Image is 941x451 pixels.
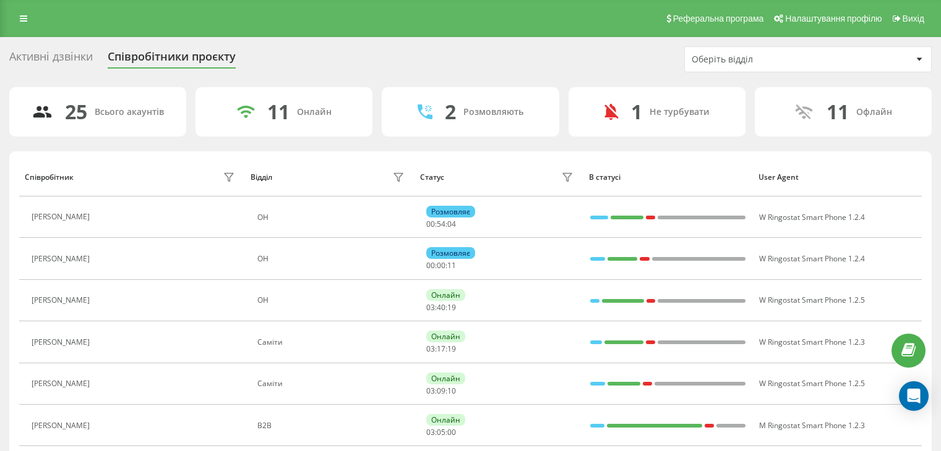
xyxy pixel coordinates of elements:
[426,428,456,437] div: : :
[426,331,465,342] div: Онлайн
[437,427,445,437] span: 05
[25,173,74,182] div: Співробітник
[426,414,465,426] div: Онлайн
[257,421,408,430] div: В2В
[673,14,764,23] span: Реферальна програма
[95,107,164,117] div: Всього акаунтів
[426,373,465,384] div: Онлайн
[426,344,435,354] span: 03
[759,295,865,305] span: W Ringostat Smart Phone 1.2.5
[447,219,456,229] span: 04
[463,107,523,117] div: Розмовляють
[437,302,445,313] span: 40
[759,253,865,264] span: W Ringostat Smart Phone 1.2.4
[899,381,929,411] div: Open Intercom Messenger
[257,213,408,222] div: ОН
[257,296,408,305] div: ОН
[426,206,475,217] div: Розмовляє
[257,379,408,388] div: Саміти
[759,212,865,222] span: W Ringostat Smart Phone 1.2.4
[785,14,882,23] span: Налаштування профілю
[447,386,456,396] span: 10
[257,255,408,263] div: ОН
[426,427,435,437] span: 03
[447,427,456,437] span: 00
[437,344,445,354] span: 17
[426,220,456,229] div: : :
[445,100,456,124] div: 2
[589,173,747,182] div: В статусі
[631,100,642,124] div: 1
[32,421,93,430] div: [PERSON_NAME]
[437,386,445,396] span: 09
[437,260,445,271] span: 00
[251,173,272,182] div: Відділ
[856,107,892,117] div: Офлайн
[32,379,93,388] div: [PERSON_NAME]
[692,54,840,65] div: Оберіть відділ
[447,260,456,271] span: 11
[426,289,465,301] div: Онлайн
[447,344,456,354] span: 19
[420,173,444,182] div: Статус
[9,50,93,69] div: Активні дзвінки
[267,100,290,124] div: 11
[32,213,93,221] div: [PERSON_NAME]
[447,302,456,313] span: 19
[426,386,435,396] span: 03
[426,387,456,395] div: : :
[827,100,849,124] div: 11
[426,260,435,271] span: 00
[65,100,87,124] div: 25
[297,107,332,117] div: Онлайн
[108,50,236,69] div: Співробітники проєкту
[437,219,445,229] span: 54
[32,255,93,263] div: [PERSON_NAME]
[426,261,456,270] div: : :
[32,338,93,347] div: [PERSON_NAME]
[759,378,865,389] span: W Ringostat Smart Phone 1.2.5
[758,173,916,182] div: User Agent
[759,337,865,347] span: W Ringostat Smart Phone 1.2.3
[426,303,456,312] div: : :
[426,302,435,313] span: 03
[426,345,456,353] div: : :
[426,219,435,229] span: 00
[32,296,93,305] div: [PERSON_NAME]
[903,14,924,23] span: Вихід
[257,338,408,347] div: Саміти
[426,247,475,259] div: Розмовляє
[650,107,710,117] div: Не турбувати
[759,420,865,431] span: M Ringostat Smart Phone 1.2.3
